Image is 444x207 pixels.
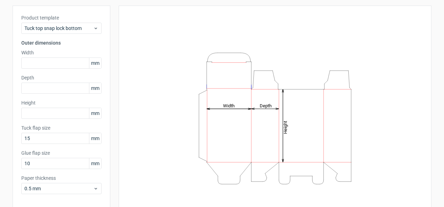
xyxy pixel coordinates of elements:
[21,49,102,56] label: Width
[89,83,101,93] span: mm
[21,14,102,21] label: Product template
[89,58,101,68] span: mm
[260,103,272,108] tspan: Depth
[223,103,235,108] tspan: Width
[21,149,102,156] label: Glue flap size
[21,99,102,106] label: Height
[21,74,102,81] label: Depth
[21,39,102,46] h3: Outer dimensions
[24,25,93,32] span: Tuck top snap lock bottom
[24,185,93,192] span: 0.5 mm
[89,158,101,169] span: mm
[89,133,101,144] span: mm
[21,175,102,182] label: Paper thickness
[21,124,102,131] label: Tuck flap size
[89,108,101,118] span: mm
[283,121,288,133] tspan: Height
